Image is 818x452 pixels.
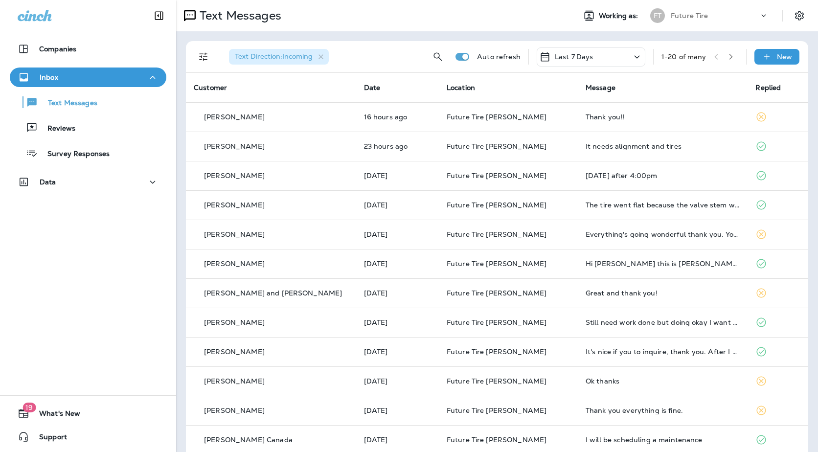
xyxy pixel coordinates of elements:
[447,201,547,209] span: Future Tire [PERSON_NAME]
[40,73,58,81] p: Inbox
[10,172,166,192] button: Data
[447,259,547,268] span: Future Tire [PERSON_NAME]
[447,230,547,239] span: Future Tire [PERSON_NAME]
[204,436,293,444] p: [PERSON_NAME] Canada
[586,260,740,268] div: Hi Eric this is John I don't know who you are but don't ever send me another text thank you
[777,53,792,61] p: New
[364,142,431,150] p: Sep 24, 2025 09:12 AM
[364,172,431,180] p: Sep 23, 2025 02:38 PM
[364,113,431,121] p: Sep 24, 2025 04:41 PM
[38,124,75,134] p: Reviews
[364,201,431,209] p: Sep 23, 2025 01:49 PM
[29,409,80,421] span: What's New
[39,45,76,53] p: Companies
[10,427,166,447] button: Support
[586,436,740,444] div: I will be scheduling a maintenance
[586,172,740,180] div: Friday after 4:00pm
[586,113,740,121] div: Thank you!!
[194,47,213,67] button: Filters
[10,92,166,113] button: Text Messages
[477,53,521,61] p: Auto refresh
[586,377,740,385] div: Ok thanks
[791,7,808,24] button: Settings
[447,289,547,297] span: Future Tire [PERSON_NAME]
[204,142,265,150] p: [PERSON_NAME]
[586,348,740,356] div: It's nice if you to inquire, thank you. After I got back to California, I sold the RV, so I don't...
[586,142,740,150] div: It needs alignment and tires
[364,377,431,385] p: Sep 22, 2025 08:28 AM
[10,143,166,163] button: Survey Responses
[204,230,265,238] p: [PERSON_NAME]
[586,201,740,209] div: The tire went flat because the valve stem was broken, perhaps during the mounting of the new tire...
[447,318,547,327] span: Future Tire [PERSON_NAME]
[204,377,265,385] p: [PERSON_NAME]
[364,83,381,92] span: Date
[364,260,431,268] p: Sep 23, 2025 10:44 AM
[204,172,265,180] p: [PERSON_NAME]
[447,377,547,385] span: Future Tire [PERSON_NAME]
[599,12,640,20] span: Working as:
[447,435,547,444] span: Future Tire [PERSON_NAME]
[229,49,329,65] div: Text Direction:Incoming
[364,436,431,444] p: Sep 21, 2025 08:22 AM
[40,178,56,186] p: Data
[661,53,706,61] div: 1 - 20 of many
[364,348,431,356] p: Sep 22, 2025 09:44 AM
[204,348,265,356] p: [PERSON_NAME]
[364,407,431,414] p: Sep 21, 2025 08:42 AM
[204,407,265,414] p: [PERSON_NAME]
[10,39,166,59] button: Companies
[447,83,475,92] span: Location
[364,289,431,297] p: Sep 23, 2025 10:33 AM
[447,406,547,415] span: Future Tire [PERSON_NAME]
[447,142,547,151] span: Future Tire [PERSON_NAME]
[23,403,36,412] span: 19
[586,289,740,297] div: Great and thank you!
[447,171,547,180] span: Future Tire [PERSON_NAME]
[204,201,265,209] p: [PERSON_NAME]
[204,318,265,326] p: [PERSON_NAME]
[586,407,740,414] div: Thank you everything is fine.
[671,12,708,20] p: Future Tire
[447,113,547,121] span: Future Tire [PERSON_NAME]
[586,83,615,92] span: Message
[38,150,110,159] p: Survey Responses
[204,113,265,121] p: [PERSON_NAME]
[364,318,431,326] p: Sep 23, 2025 08:25 AM
[38,99,97,108] p: Text Messages
[204,289,342,297] p: [PERSON_NAME] and [PERSON_NAME]
[555,53,593,61] p: Last 7 Days
[10,404,166,423] button: 19What's New
[235,52,313,61] span: Text Direction : Incoming
[10,117,166,138] button: Reviews
[10,68,166,87] button: Inbox
[586,230,740,238] div: Everything's going wonderful thank you. You guys are awesome.
[650,8,665,23] div: FT
[194,83,227,92] span: Customer
[145,6,173,25] button: Collapse Sidebar
[586,318,740,326] div: Still need work done but doing okay I want to do the front brakes in October
[755,83,781,92] span: Replied
[428,47,448,67] button: Search Messages
[447,347,547,356] span: Future Tire [PERSON_NAME]
[29,433,67,445] span: Support
[204,260,265,268] p: [PERSON_NAME]
[196,8,281,23] p: Text Messages
[364,230,431,238] p: Sep 23, 2025 11:49 AM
